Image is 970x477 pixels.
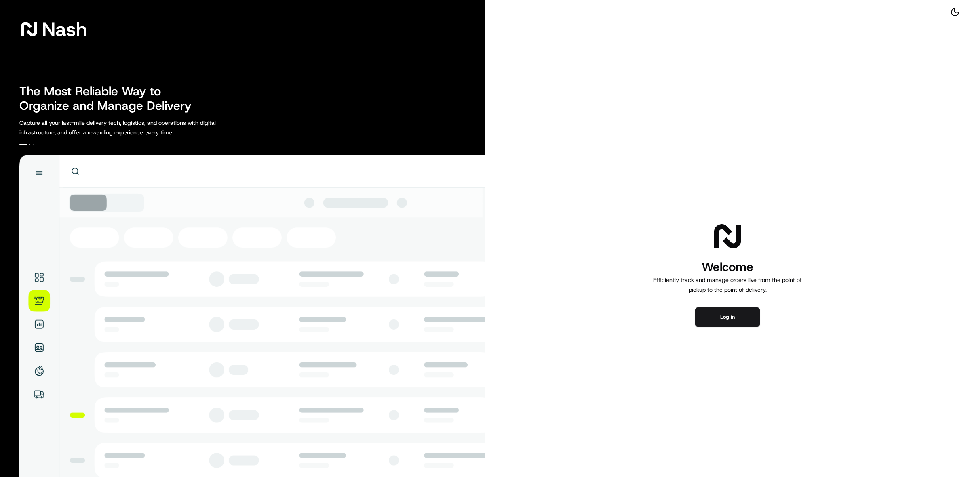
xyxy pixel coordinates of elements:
[19,118,252,137] p: Capture all your last-mile delivery tech, logistics, and operations with digital infrastructure, ...
[695,307,760,327] button: Log in
[650,259,805,275] h1: Welcome
[19,84,200,113] h2: The Most Reliable Way to Organize and Manage Delivery
[650,275,805,294] p: Efficiently track and manage orders live from the point of pickup to the point of delivery.
[42,21,87,37] span: Nash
